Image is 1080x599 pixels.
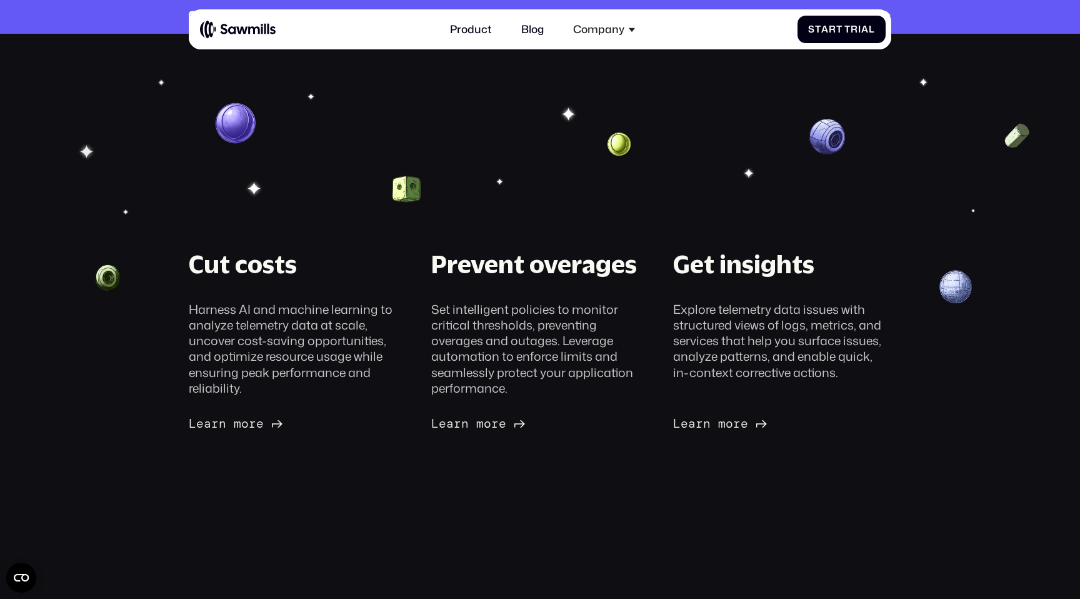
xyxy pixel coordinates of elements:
[808,24,815,35] span: S
[256,416,264,431] span: e
[189,416,196,431] span: L
[189,248,297,281] div: Cut costs
[219,416,226,431] span: n
[696,416,703,431] span: r
[204,416,211,431] span: a
[241,416,249,431] span: o
[446,416,454,431] span: a
[681,416,688,431] span: e
[673,301,891,380] div: Explore telemetry data issues with structured views of logs, metrics, and services that help you ...
[565,15,643,44] div: Company
[869,24,875,35] span: l
[858,24,861,35] span: i
[249,416,256,431] span: r
[673,416,681,431] span: L
[442,15,499,44] a: Product
[815,24,821,35] span: t
[211,416,219,431] span: r
[431,416,525,431] a: Learnmore
[6,563,36,593] button: Open CMP widget
[431,301,649,396] div: Set intelligent policies to monitor critical thresholds, preventing overages and outages. Leverag...
[797,16,886,43] a: StartTrial
[491,416,499,431] span: r
[821,24,829,35] span: a
[861,24,869,35] span: a
[189,416,282,431] a: Learnmore
[189,301,406,396] div: Harness AI and machine learning to analyze telemetry data at scale, uncover cost-saving opportuni...
[733,416,741,431] span: r
[703,416,711,431] span: n
[431,248,637,281] div: Prevent overages
[688,416,696,431] span: a
[439,416,446,431] span: e
[431,416,439,431] span: L
[573,23,624,36] div: Company
[673,248,814,281] div: Get insights
[673,416,767,431] a: Learnmore
[741,416,748,431] span: e
[196,416,204,431] span: e
[454,416,461,431] span: r
[829,24,836,35] span: r
[513,15,552,44] a: Blog
[234,416,241,431] span: m
[718,416,726,431] span: m
[851,24,858,35] span: r
[484,416,491,431] span: o
[476,416,484,431] span: m
[844,24,851,35] span: T
[726,416,733,431] span: o
[836,24,842,35] span: t
[461,416,469,431] span: n
[499,416,506,431] span: e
